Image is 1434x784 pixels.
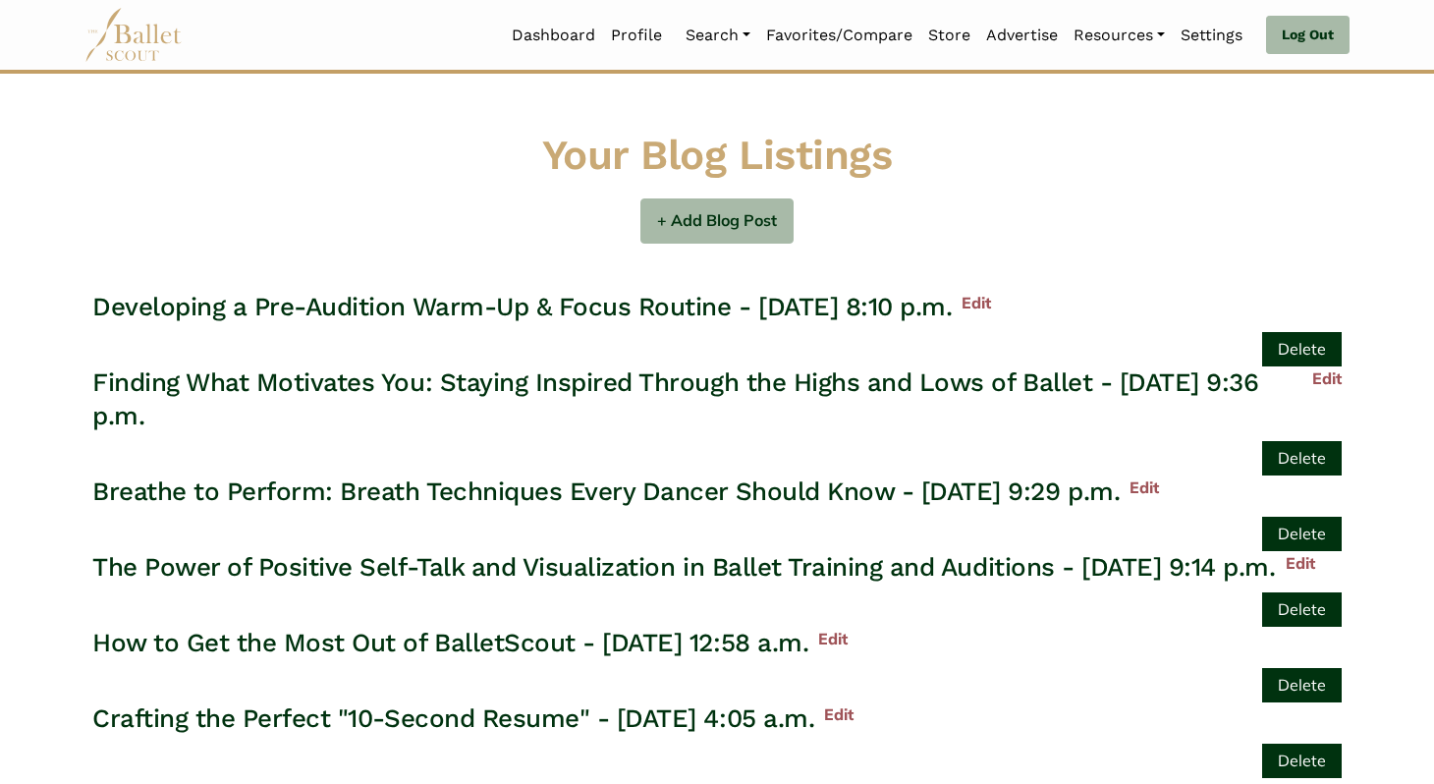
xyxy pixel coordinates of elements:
[1262,517,1342,551] a: Delete
[1276,551,1315,577] a: Edit
[978,15,1066,56] a: Advertise
[1066,15,1173,56] a: Resources
[504,15,603,56] a: Dashboard
[1262,441,1342,476] a: Delete
[92,476,1120,509] h3: Breathe to Perform: Breath Techniques Every Dancer Should Know - [DATE] 9:29 p.m.
[603,15,670,56] a: Profile
[640,198,794,245] a: + Add Blog Post
[1262,592,1342,627] a: Delete
[1262,332,1342,366] a: Delete
[758,15,920,56] a: Favorites/Compare
[92,291,952,324] h3: Developing a Pre-Audition Warm-Up & Focus Routine - [DATE] 8:10 p.m.
[1173,15,1250,56] a: Settings
[920,15,978,56] a: Store
[1302,366,1342,392] a: Edit
[952,291,991,316] a: Edit
[92,551,1276,585] h3: The Power of Positive Self-Talk and Visualization in Ballet Training and Auditions - [DATE] 9:14 ...
[1262,668,1342,702] a: Delete
[1266,16,1350,55] a: Log Out
[1120,476,1159,501] a: Edit
[678,15,758,56] a: Search
[808,627,848,652] a: Edit
[92,366,1302,433] h3: Finding What Motivates You: Staying Inspired Through the Highs and Lows of Ballet - [DATE] 9:36 p.m.
[814,702,854,728] a: Edit
[92,702,814,736] h3: Crafting the Perfect "10-Second Resume" - [DATE] 4:05 a.m.
[1262,744,1342,778] a: Delete
[92,627,808,660] h3: How to Get the Most Out of BalletScout - [DATE] 12:58 a.m.
[92,129,1342,183] h1: Your Blog Listings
